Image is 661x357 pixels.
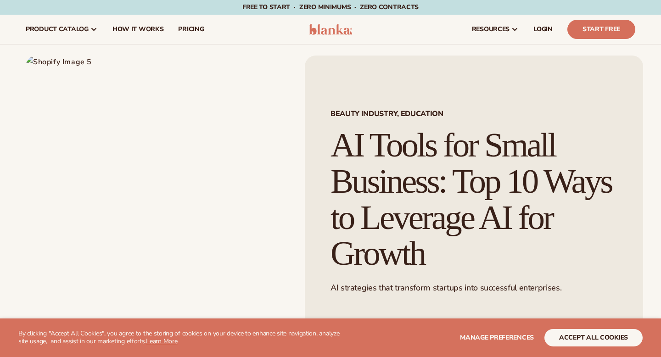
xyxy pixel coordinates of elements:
[171,15,211,44] a: pricing
[178,26,204,33] span: pricing
[526,15,560,44] a: LOGIN
[544,329,643,346] button: accept all cookies
[533,26,553,33] span: LOGIN
[465,15,526,44] a: resources
[567,20,635,39] a: Start Free
[330,110,617,117] span: Beauty industry, education
[18,15,105,44] a: product catalog
[309,24,353,35] img: logo
[460,329,534,346] button: Manage preferences
[26,56,294,352] img: Shopify Image 5
[472,26,510,33] span: resources
[330,127,617,272] h1: AI Tools for Small Business: Top 10 Ways to Leverage AI for Growth
[18,330,345,346] p: By clicking "Accept All Cookies", you agree to the storing of cookies on your device to enhance s...
[330,282,561,293] span: AI strategies that transform startups into successful enterprises.
[112,26,164,33] span: How It Works
[26,26,89,33] span: product catalog
[242,3,419,11] span: Free to start · ZERO minimums · ZERO contracts
[460,333,534,342] span: Manage preferences
[146,337,177,346] a: Learn More
[105,15,171,44] a: How It Works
